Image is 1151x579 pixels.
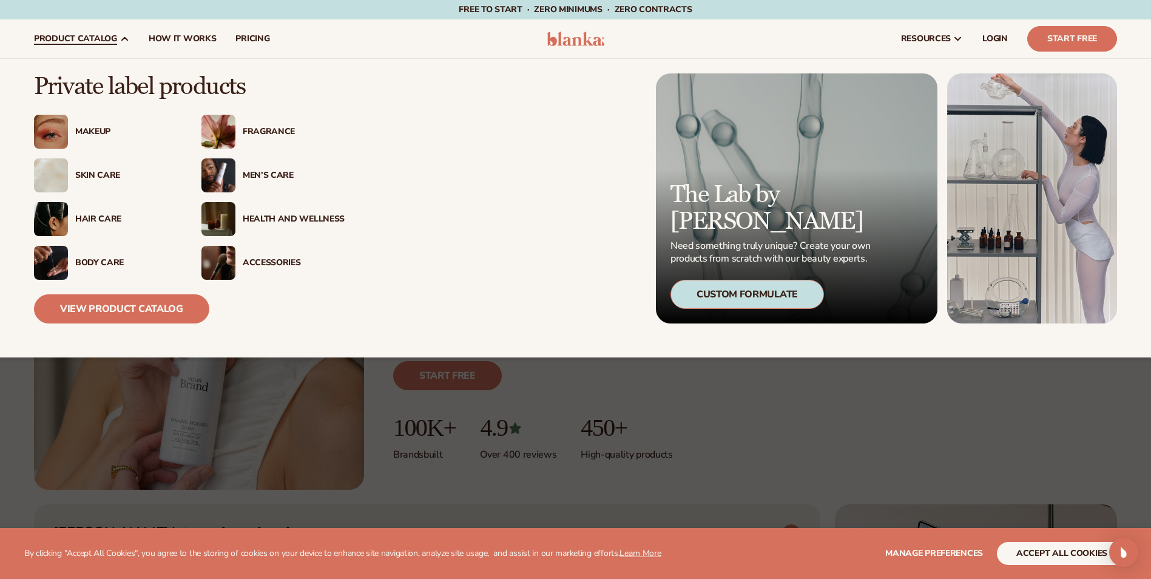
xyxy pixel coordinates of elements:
div: Health And Wellness [243,214,345,225]
span: pricing [235,34,269,44]
a: View Product Catalog [34,294,209,323]
span: resources [901,34,951,44]
a: Female hair pulled back with clips. Hair Care [34,202,177,236]
button: accept all cookies [997,542,1127,565]
p: The Lab by [PERSON_NAME] [670,181,874,235]
p: By clicking "Accept All Cookies", you agree to the storing of cookies on your device to enhance s... [24,549,661,559]
div: Accessories [243,258,345,268]
img: Female in lab with equipment. [947,73,1117,323]
a: LOGIN [973,19,1018,58]
a: Pink blooming flower. Fragrance [201,115,345,149]
a: Female with makeup brush. Accessories [201,246,345,280]
a: Male holding moisturizer bottle. Men’s Care [201,158,345,192]
img: logo [547,32,604,46]
a: product catalog [24,19,139,58]
a: Candles and incense on table. Health And Wellness [201,202,345,236]
a: Female with glitter eye makeup. Makeup [34,115,177,149]
img: Pink blooming flower. [201,115,235,149]
button: Manage preferences [885,542,983,565]
div: Body Care [75,258,177,268]
img: Cream moisturizer swatch. [34,158,68,192]
div: Men’s Care [243,171,345,181]
div: Custom Formulate [670,280,824,309]
div: Makeup [75,127,177,137]
p: Private label products [34,73,345,100]
a: Learn More [619,547,661,559]
a: Start Free [1027,26,1117,52]
img: Female with makeup brush. [201,246,235,280]
p: Need something truly unique? Create your own products from scratch with our beauty experts. [670,240,874,265]
a: Microscopic product formula. The Lab by [PERSON_NAME] Need something truly unique? Create your ow... [656,73,937,323]
img: Female with glitter eye makeup. [34,115,68,149]
a: resources [891,19,973,58]
a: Cream moisturizer swatch. Skin Care [34,158,177,192]
a: Male hand applying moisturizer. Body Care [34,246,177,280]
img: Candles and incense on table. [201,202,235,236]
div: Open Intercom Messenger [1109,538,1138,567]
span: Free to start · ZERO minimums · ZERO contracts [459,4,692,15]
span: LOGIN [982,34,1008,44]
img: Male hand applying moisturizer. [34,246,68,280]
img: Female hair pulled back with clips. [34,202,68,236]
div: Hair Care [75,214,177,225]
img: Male holding moisturizer bottle. [201,158,235,192]
a: pricing [226,19,279,58]
span: Manage preferences [885,547,983,559]
a: How It Works [139,19,226,58]
div: Fragrance [243,127,345,137]
span: product catalog [34,34,117,44]
span: How It Works [149,34,217,44]
div: Skin Care [75,171,177,181]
